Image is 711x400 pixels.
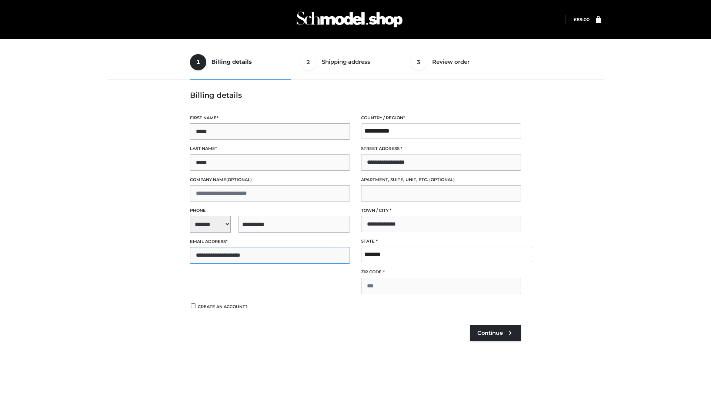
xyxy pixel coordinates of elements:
img: Schmodel Admin 964 [294,5,405,34]
a: £89.00 [574,17,590,22]
label: First name [190,114,350,121]
input: Create an account? [190,303,197,308]
span: Continue [477,330,503,336]
a: Continue [470,325,521,341]
label: Street address [361,145,521,152]
span: £ [574,17,577,22]
span: Create an account? [198,304,248,309]
label: Apartment, suite, unit, etc. [361,176,521,183]
label: State [361,238,521,245]
label: Country / Region [361,114,521,121]
label: ZIP Code [361,269,521,276]
label: Town / City [361,207,521,214]
label: Phone [190,207,350,214]
label: Last name [190,145,350,152]
label: Email address [190,238,350,245]
span: (optional) [226,177,252,182]
label: Company name [190,176,350,183]
bdi: 89.00 [574,17,590,22]
h3: Billing details [190,91,521,100]
span: (optional) [429,177,455,182]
